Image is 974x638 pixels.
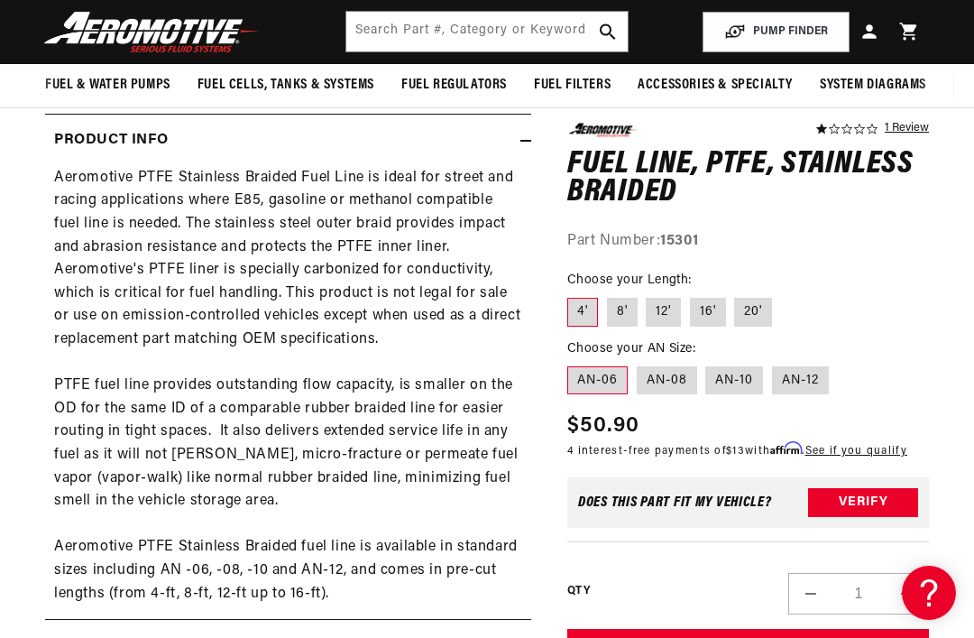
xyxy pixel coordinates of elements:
div: Does This part fit My vehicle? [578,495,772,510]
summary: Fuel Regulators [388,64,520,106]
label: 4' [567,298,598,327]
label: 20' [734,298,772,327]
button: Verify [808,488,918,517]
span: Fuel Filters [534,76,611,95]
span: Affirm [770,441,802,455]
summary: System Diagrams [806,64,940,106]
img: Aeromotive [39,11,264,53]
div: Aeromotive PTFE Stainless Braided Fuel Line is ideal for street and racing applications where E85... [45,167,531,606]
summary: Accessories & Specialty [624,64,806,106]
label: 8' [607,298,638,327]
label: AN-12 [772,365,829,394]
summary: Fuel Filters [520,64,624,106]
button: PUMP FINDER [703,12,850,52]
summary: Product Info [45,115,531,167]
summary: Fuel Cells, Tanks & Systems [184,64,388,106]
span: Fuel & Water Pumps [45,76,170,95]
strong: 15301 [660,233,698,247]
summary: Fuel & Water Pumps [32,64,184,106]
a: 1 reviews [885,123,929,135]
p: 4 interest-free payments of with . [567,442,907,459]
input: Search by Part Number, Category or Keyword [346,12,627,51]
label: AN-06 [567,365,628,394]
span: System Diagrams [820,76,926,95]
h1: Fuel Line, PTFE, Stainless Braided [567,150,929,207]
button: search button [588,12,628,51]
span: $50.90 [567,410,640,442]
label: QTY [567,583,590,598]
label: AN-08 [637,365,697,394]
a: See if you qualify - Learn more about Affirm Financing (opens in modal) [805,446,907,457]
span: Accessories & Specialty [638,76,793,95]
span: Fuel Regulators [401,76,507,95]
label: AN-10 [705,365,763,394]
label: 16' [690,298,726,327]
div: Part Number: [567,229,929,253]
span: $13 [726,446,745,457]
span: Fuel Cells, Tanks & Systems [198,76,374,95]
label: 12' [646,298,681,327]
legend: Choose your Length: [567,271,694,290]
legend: Choose your AN Size: [567,338,697,357]
h2: Product Info [54,129,168,153]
